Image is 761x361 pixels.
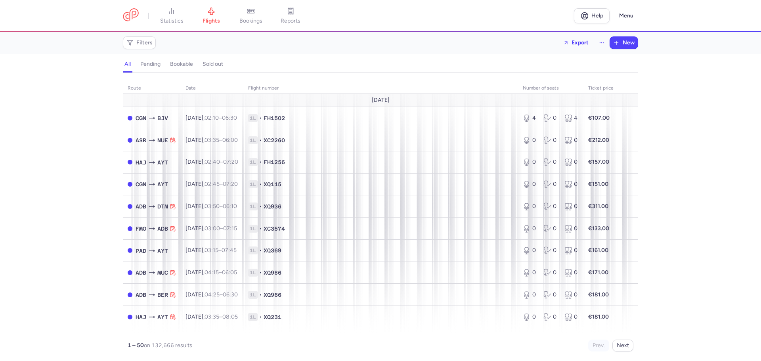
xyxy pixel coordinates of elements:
span: statistics [160,17,184,25]
div: 0 [564,269,579,277]
strong: €171.00 [588,269,608,276]
time: 06:30 [222,115,237,121]
strong: €107.00 [588,115,610,121]
span: • [259,114,262,122]
time: 08:05 [222,313,238,320]
a: Help [574,8,610,23]
span: reports [281,17,300,25]
div: 0 [543,202,558,210]
span: [DATE], [185,247,237,254]
span: XC2260 [264,136,285,144]
span: 1L [248,158,258,166]
span: bookings [239,17,262,25]
span: • [259,269,262,277]
time: 06:05 [222,269,237,276]
div: 0 [523,291,537,299]
span: • [259,180,262,188]
span: PAD [136,246,146,255]
span: ADB [157,224,168,233]
strong: €212.00 [588,137,609,143]
span: [DATE], [185,291,238,298]
div: 0 [523,158,537,166]
div: 0 [564,136,579,144]
time: 03:50 [205,203,220,210]
span: 1L [248,180,258,188]
span: Export [572,40,589,46]
span: FMO [136,224,146,233]
div: 0 [523,246,537,254]
span: ADB [136,202,146,211]
strong: 1 – 50 [128,342,144,349]
button: Export [558,36,594,49]
span: XQ986 [264,269,281,277]
span: AYT [157,158,168,167]
time: 03:35 [205,313,219,320]
span: XQ115 [264,180,281,188]
div: 0 [523,136,537,144]
div: 0 [564,291,579,299]
time: 03:35 [205,137,219,143]
div: 0 [564,246,579,254]
strong: €181.00 [588,313,609,320]
div: 0 [523,180,537,188]
span: – [205,269,237,276]
span: BJV [157,114,168,122]
span: HAJ [136,313,146,321]
a: CitizenPlane red outlined logo [123,8,139,23]
button: Prev. [588,340,609,351]
span: • [259,158,262,166]
a: flights [191,7,231,25]
div: 0 [543,225,558,233]
span: – [205,203,237,210]
span: New [623,40,635,46]
time: 02:45 [205,181,220,187]
span: NUE [157,136,168,145]
div: 0 [543,180,558,188]
span: • [259,313,262,321]
a: bookings [231,7,271,25]
div: 0 [523,269,537,277]
div: 0 [564,158,579,166]
span: BER [157,290,168,299]
span: XQ231 [264,313,281,321]
h4: sold out [203,61,223,68]
strong: €311.00 [588,203,608,210]
span: – [205,181,238,187]
strong: €133.00 [588,225,609,232]
span: • [259,291,262,299]
span: ADB [136,290,146,299]
span: – [205,291,238,298]
div: 0 [564,180,579,188]
span: AYT [157,313,168,321]
span: • [259,225,262,233]
div: 0 [523,225,537,233]
time: 07:15 [223,225,237,232]
a: statistics [152,7,191,25]
button: New [610,37,638,49]
time: 07:20 [223,159,238,165]
button: Next [612,340,633,351]
span: MUC [157,268,168,277]
h4: bookable [170,61,193,68]
span: – [205,225,237,232]
span: – [205,159,238,165]
time: 06:30 [223,291,238,298]
span: – [205,115,237,121]
h4: all [124,61,131,68]
button: Filters [123,37,155,49]
span: [DATE], [185,115,237,121]
time: 03:15 [205,247,218,254]
time: 07:20 [223,181,238,187]
th: route [123,82,181,94]
div: 4 [564,114,579,122]
th: number of seats [518,82,583,94]
span: CGN [136,114,146,122]
span: [DATE], [185,181,238,187]
div: 0 [564,225,579,233]
span: [DATE], [185,269,237,276]
th: Flight number [243,82,518,94]
span: AYT [157,180,168,189]
strong: €151.00 [588,181,608,187]
span: ASR [136,136,146,145]
span: 1L [248,313,258,321]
